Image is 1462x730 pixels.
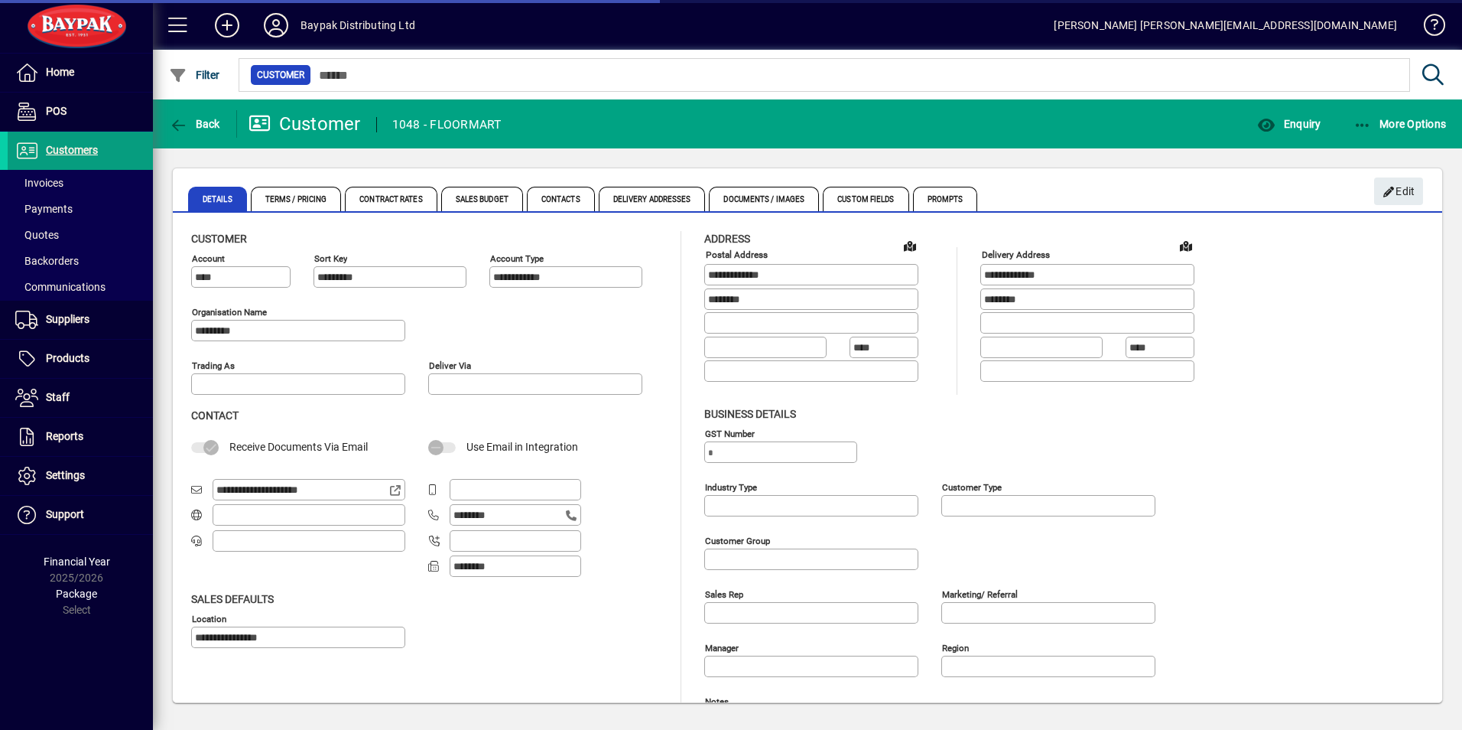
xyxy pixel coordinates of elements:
div: [PERSON_NAME] [PERSON_NAME][EMAIL_ADDRESS][DOMAIN_NAME] [1054,13,1397,37]
a: Support [8,496,153,534]
span: Support [46,508,84,520]
a: Settings [8,457,153,495]
span: Filter [169,69,220,81]
span: POS [46,105,67,117]
span: Back [169,118,220,130]
a: POS [8,93,153,131]
span: Contract Rates [345,187,437,211]
span: Package [56,588,97,600]
mat-label: Customer group [705,535,770,546]
mat-label: Account [192,253,225,264]
a: Suppliers [8,301,153,339]
button: Add [203,11,252,39]
span: Custom Fields [823,187,908,211]
a: Knowledge Base [1412,3,1443,53]
a: Payments [8,196,153,222]
mat-label: Region [942,642,969,653]
span: Staff [46,391,70,403]
button: Enquiry [1253,110,1324,138]
span: Prompts [913,187,978,211]
button: More Options [1350,110,1451,138]
span: Reports [46,430,83,442]
mat-label: Trading as [192,360,235,371]
span: Sales Budget [441,187,523,211]
span: Invoices [15,177,63,189]
mat-label: Manager [705,642,739,653]
a: View on map [1174,233,1198,258]
mat-label: Sales rep [705,588,743,599]
button: Profile [252,11,301,39]
span: Customers [46,144,98,156]
a: Staff [8,379,153,417]
mat-label: Marketing/ Referral [942,588,1018,599]
span: Business details [704,408,796,420]
span: Receive Documents Via Email [229,441,368,453]
span: Products [46,352,89,364]
span: Backorders [15,255,79,267]
a: Products [8,340,153,378]
span: Suppliers [46,313,89,325]
a: View on map [898,233,922,258]
span: Details [188,187,247,211]
span: Contact [191,409,239,422]
span: More Options [1353,118,1447,130]
app-page-header-button: Back [153,110,237,138]
span: Quotes [15,229,59,241]
span: Home [46,66,74,78]
span: Address [704,233,750,245]
span: Customer [191,233,247,245]
mat-label: GST Number [705,428,755,438]
button: Edit [1374,178,1423,205]
span: Use Email in Integration [466,441,578,453]
mat-label: Account Type [490,253,544,264]
a: Backorders [8,248,153,274]
a: Reports [8,418,153,456]
mat-label: Industry type [705,481,757,492]
span: Settings [46,469,85,481]
span: Customer [257,67,304,83]
mat-label: Customer type [942,481,1002,492]
a: Quotes [8,222,153,248]
mat-label: Location [192,613,226,624]
a: Communications [8,274,153,300]
mat-label: Organisation name [192,307,267,318]
div: Customer [249,112,361,136]
span: Contacts [527,187,595,211]
a: Invoices [8,170,153,196]
span: Communications [15,281,106,293]
div: Baypak Distributing Ltd [301,13,415,37]
div: 1048 - FLOORMART [392,112,502,137]
span: Edit [1382,179,1415,204]
span: Terms / Pricing [251,187,342,211]
span: Payments [15,203,73,215]
button: Back [165,110,224,138]
mat-label: Notes [705,696,729,706]
mat-label: Deliver via [429,360,471,371]
span: Enquiry [1257,118,1321,130]
span: Documents / Images [709,187,819,211]
span: Financial Year [44,556,110,568]
a: Home [8,54,153,92]
button: Filter [165,61,224,89]
span: Sales defaults [191,593,274,605]
span: Delivery Addresses [599,187,706,211]
mat-label: Sort key [314,253,347,264]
